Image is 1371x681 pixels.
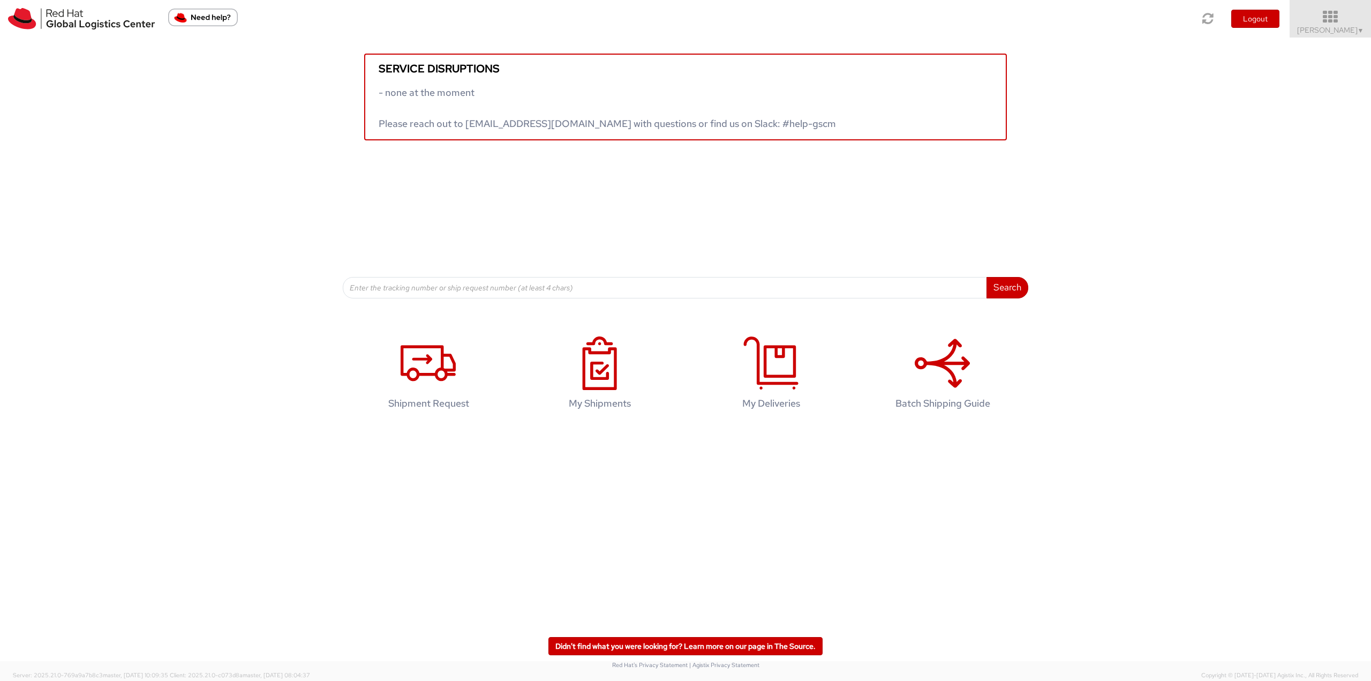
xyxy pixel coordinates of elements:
[343,277,987,298] input: Enter the tracking number or ship request number (at least 4 chars)
[170,671,310,679] span: Client: 2025.21.0-c073d8a
[364,54,1007,140] a: Service disruptions - none at the moment Please reach out to [EMAIL_ADDRESS][DOMAIN_NAME] with qu...
[103,671,168,679] span: master, [DATE] 10:09:35
[13,671,168,679] span: Server: 2025.21.0-769a9a7b8c3
[702,398,840,409] h4: My Deliveries
[243,671,310,679] span: master, [DATE] 08:04:37
[168,9,238,26] button: Need help?
[379,63,992,74] h5: Service disruptions
[8,8,155,29] img: rh-logistics-00dfa346123c4ec078e1.svg
[379,86,836,130] span: - none at the moment Please reach out to [EMAIL_ADDRESS][DOMAIN_NAME] with questions or find us o...
[1358,26,1364,35] span: ▼
[873,398,1012,409] h4: Batch Shipping Guide
[1297,25,1364,35] span: [PERSON_NAME]
[348,325,509,425] a: Shipment Request
[1231,10,1279,28] button: Logout
[612,661,688,669] a: Red Hat's Privacy Statement
[548,637,823,655] a: Didn't find what you were looking for? Learn more on our page in The Source.
[1201,671,1358,680] span: Copyright © [DATE]-[DATE] Agistix Inc., All Rights Reserved
[986,277,1028,298] button: Search
[862,325,1023,425] a: Batch Shipping Guide
[519,325,680,425] a: My Shipments
[691,325,852,425] a: My Deliveries
[531,398,669,409] h4: My Shipments
[359,398,498,409] h4: Shipment Request
[689,661,759,669] a: | Agistix Privacy Statement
